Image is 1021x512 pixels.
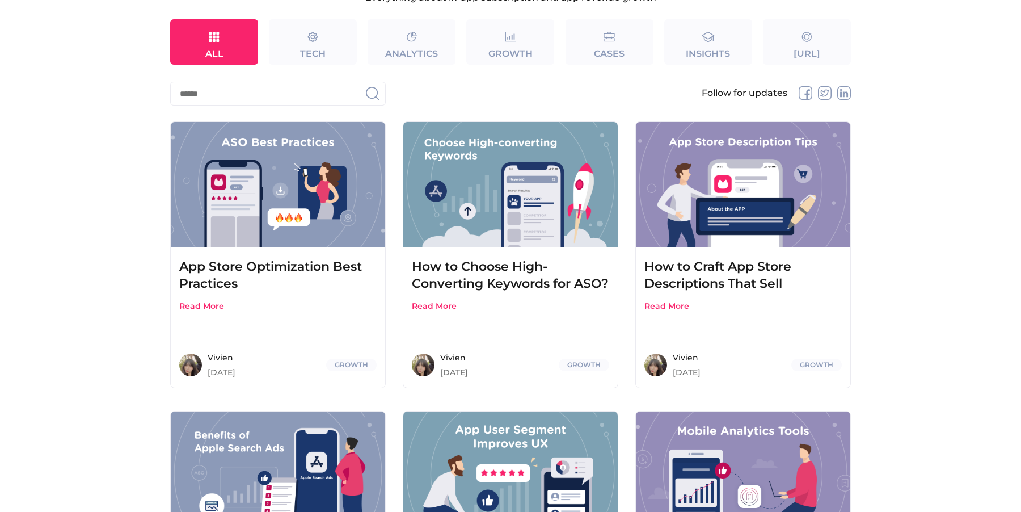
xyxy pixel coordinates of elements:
[635,121,851,388] a: How to Craft App Store Descriptions That SellRead MoreVivien[DATE]Growth
[702,89,787,98] span: Follow for updates
[664,19,752,65] button: Insights
[170,19,258,65] button: All
[412,301,457,311] button: Read More
[644,354,667,376] img: vivien.jpg
[412,354,434,376] img: vivien.jpg
[673,368,786,376] span: [DATE]
[488,48,533,59] span: Growth
[594,48,625,59] span: Cases
[179,301,224,311] button: Read More
[794,48,820,59] span: [URL]
[269,19,357,65] button: Tech
[403,121,618,388] a: How to Choose High-Converting Keywords for ASO?Read MoreVivien[DATE]Growth
[179,354,202,376] img: vivien.jpg
[205,48,223,59] span: All
[763,19,851,65] button: [URL]
[179,258,377,292] div: App Store Optimization Best Practices
[171,122,385,247] img: ffb7c913-73da-47b4-bfb4-d24c1b777da2.png
[412,258,609,292] div: How to Choose High-Converting Keywords for ASO?
[208,368,320,376] span: [DATE]
[644,258,842,292] div: How to Craft App Store Descriptions That Sell
[673,354,786,362] span: Vivien
[559,359,609,371] span: Growth
[403,122,618,247] img: 2b45daae-afd5-41aa-bd76-47e75bef8a81.png
[440,368,553,376] span: [DATE]
[566,19,653,65] button: Cases
[170,121,386,388] a: App Store Optimization Best PracticesRead MoreVivien[DATE]Growth
[385,48,438,59] span: Analytics
[644,301,689,311] button: Read More
[466,19,554,65] button: Growth
[300,48,326,59] span: Tech
[326,359,377,371] span: Growth
[208,354,320,362] span: Vivien
[636,122,850,247] img: 7527d8f0-2ac5-4e25-bbb5-e01b05d7f6e8.png
[440,354,553,362] span: Vivien
[686,48,730,59] span: Insights
[791,359,842,371] span: Growth
[368,19,455,65] button: Analytics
